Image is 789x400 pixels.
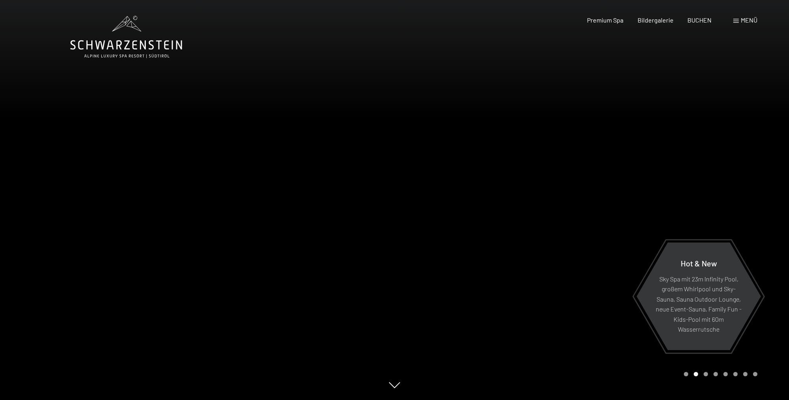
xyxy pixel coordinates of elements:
[753,372,757,376] div: Carousel Page 8
[733,372,738,376] div: Carousel Page 6
[687,16,712,24] a: BUCHEN
[704,372,708,376] div: Carousel Page 3
[743,372,747,376] div: Carousel Page 7
[636,242,761,351] a: Hot & New Sky Spa mit 23m Infinity Pool, großem Whirlpool und Sky-Sauna, Sauna Outdoor Lounge, ne...
[723,372,728,376] div: Carousel Page 5
[741,16,757,24] span: Menü
[694,372,698,376] div: Carousel Page 2 (Current Slide)
[587,16,623,24] a: Premium Spa
[638,16,674,24] a: Bildergalerie
[713,372,718,376] div: Carousel Page 4
[656,274,742,334] p: Sky Spa mit 23m Infinity Pool, großem Whirlpool und Sky-Sauna, Sauna Outdoor Lounge, neue Event-S...
[681,258,717,268] span: Hot & New
[684,372,688,376] div: Carousel Page 1
[681,372,757,376] div: Carousel Pagination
